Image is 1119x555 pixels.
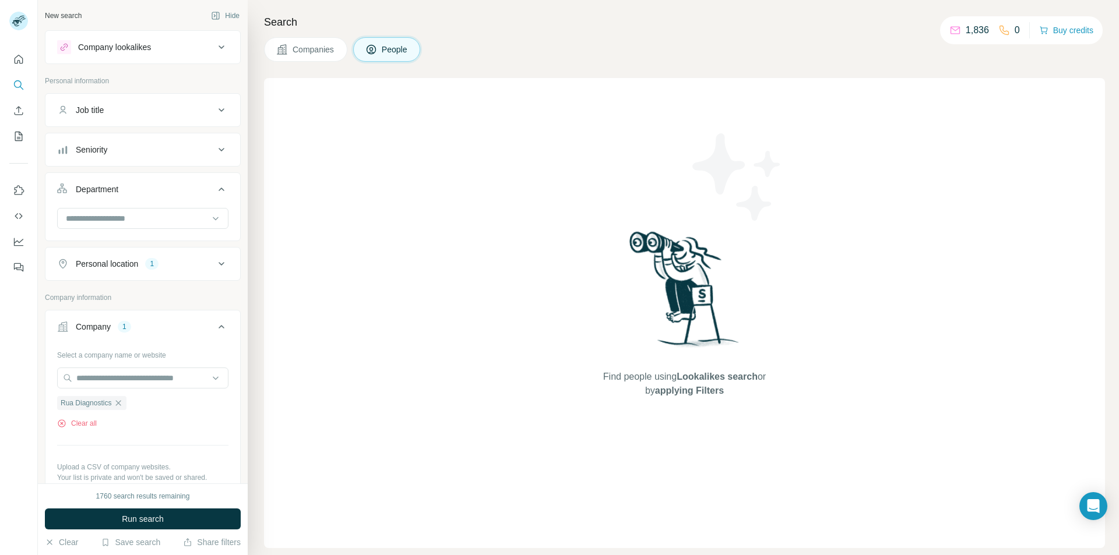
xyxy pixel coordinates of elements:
[45,76,241,86] p: Personal information
[57,462,228,472] p: Upload a CSV of company websites.
[76,258,138,270] div: Personal location
[118,321,131,332] div: 1
[61,398,111,408] span: Rua Diagnostics
[677,372,758,381] span: Lookalikes search
[1079,492,1107,520] div: Open Intercom Messenger
[122,513,164,525] span: Run search
[45,292,241,303] p: Company information
[9,231,28,252] button: Dashboard
[45,136,240,164] button: Seniority
[9,180,28,201] button: Use Surfe on LinkedIn
[78,41,151,53] div: Company lookalikes
[966,23,989,37] p: 1,836
[203,7,248,24] button: Hide
[45,33,240,61] button: Company lookalikes
[183,536,241,548] button: Share filters
[45,250,240,278] button: Personal location1
[76,144,107,155] div: Seniority
[45,536,78,548] button: Clear
[264,14,1105,30] h4: Search
[9,49,28,70] button: Quick start
[1015,23,1020,37] p: 0
[45,508,241,529] button: Run search
[57,472,228,483] p: Your list is private and won't be saved or shared.
[57,345,228,360] div: Select a company name or website
[293,44,335,55] span: Companies
[9,206,28,227] button: Use Surfe API
[76,183,118,195] div: Department
[96,491,190,501] div: 1760 search results remaining
[76,321,111,333] div: Company
[9,75,28,96] button: Search
[1039,22,1093,38] button: Buy credits
[685,125,790,229] img: Surfe Illustration - Stars
[45,175,240,208] button: Department
[45,96,240,124] button: Job title
[76,104,104,116] div: Job title
[101,536,160,548] button: Save search
[57,418,97,429] button: Clear all
[382,44,409,55] span: People
[145,259,159,269] div: 1
[45,313,240,345] button: Company1
[624,228,745,358] img: Surfe Illustration - Woman searching with binoculars
[9,126,28,147] button: My lists
[9,100,28,121] button: Enrich CSV
[9,257,28,278] button: Feedback
[591,370,777,398] span: Find people using or by
[655,386,724,395] span: applying Filters
[45,10,82,21] div: New search
[9,12,28,30] img: Avatar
